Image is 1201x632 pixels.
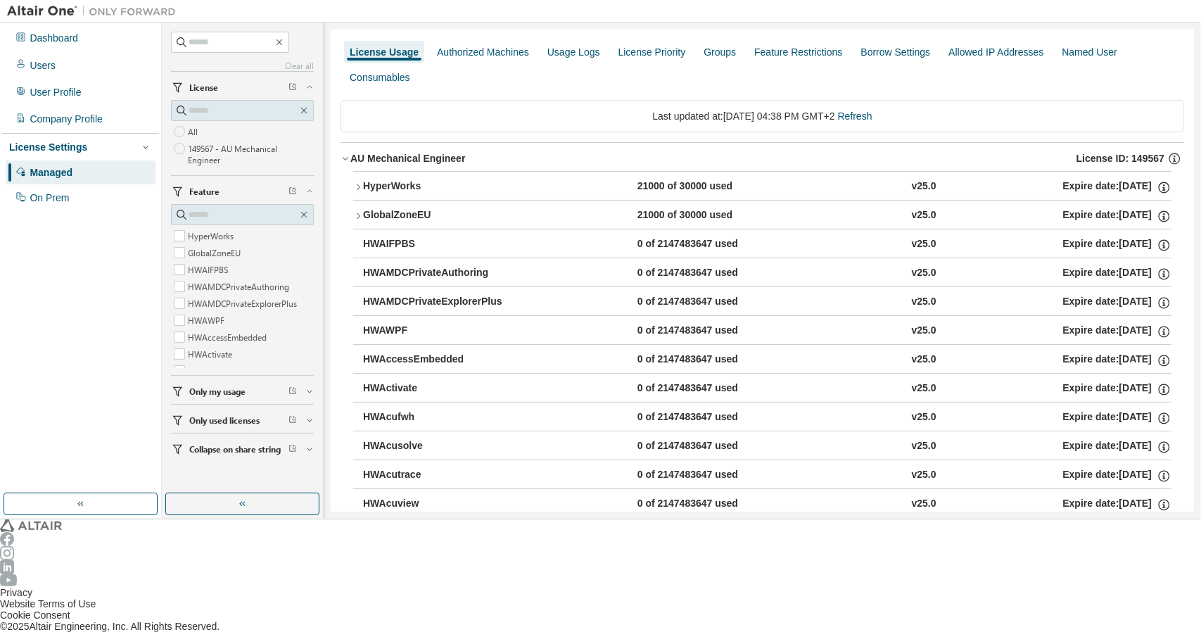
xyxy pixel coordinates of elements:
[363,382,511,397] div: HWActivate
[363,374,1171,405] button: HWActivate0 of 2147483647 usedv25.0Expire date:[DATE]
[189,415,260,426] span: Only used licenses
[363,316,1171,347] button: HWAWPF0 of 2147483647 usedv25.0Expire date:[DATE]
[188,329,269,346] label: HWAccessEmbedded
[189,186,220,197] span: Feature
[437,46,529,58] div: Authorized Machines
[948,46,1043,58] div: Allowed IP Addresses
[1062,296,1171,310] div: Expire date: [DATE]
[637,382,785,397] div: 0 of 2147483647 used
[363,353,511,368] div: HWAccessEmbedded
[912,469,936,484] div: v25.0
[912,296,936,310] div: v25.0
[288,186,297,197] span: Clear filter
[30,167,72,178] div: Managed
[838,110,872,122] a: Refresh
[637,440,785,455] div: 0 of 2147483647 used
[1062,469,1171,484] div: Expire date: [DATE]
[188,244,243,261] label: GlobalZoneEU
[1062,209,1171,224] div: Expire date: [DATE]
[363,403,1171,434] button: HWAcufwh0 of 2147483647 usedv25.0Expire date:[DATE]
[637,180,785,195] div: 21000 of 30000 used
[30,87,81,98] div: User Profile
[341,143,1184,174] button: AU Mechanical EngineerLicense ID: 149567
[637,411,785,426] div: 0 of 2147483647 used
[912,411,936,426] div: v25.0
[288,415,297,426] span: Clear filter
[1062,180,1171,195] div: Expire date: [DATE]
[353,172,1171,203] button: HyperWorks21000 of 30000 usedv25.0Expire date:[DATE]
[637,469,785,484] div: 0 of 2147483647 used
[189,386,246,397] span: Only my usage
[912,238,936,253] div: v25.0
[912,180,936,195] div: v25.0
[188,227,236,244] label: HyperWorks
[363,229,1171,260] button: HWAIFPBS0 of 2147483647 usedv25.0Expire date:[DATE]
[341,100,1184,132] div: Last updated at: [DATE] 04:38 PM GMT+2
[288,443,297,455] span: Clear filter
[1062,440,1171,455] div: Expire date: [DATE]
[30,192,69,203] div: On Prem
[363,296,511,310] div: HWAMDCPrivateExplorerPlus
[30,32,78,44] div: Dashboard
[363,431,1171,462] button: HWAcusolve0 of 2147483647 usedv25.0Expire date:[DATE]
[171,60,314,71] a: Clear all
[188,346,235,362] label: HWActivate
[912,498,936,512] div: v25.0
[288,82,297,93] span: Clear filter
[171,405,314,436] button: Only used licenses
[363,498,511,512] div: HWAcuview
[288,386,297,397] span: Clear filter
[9,141,87,153] div: License Settings
[30,113,103,125] div: Company Profile
[7,4,183,18] img: Altair One
[912,440,936,455] div: v25.0
[171,434,314,464] button: Collapse on share string
[30,60,56,71] div: Users
[363,489,1171,520] button: HWAcuview0 of 2147483647 usedv25.0Expire date:[DATE]
[171,176,314,207] button: Feature
[1062,238,1171,253] div: Expire date: [DATE]
[363,324,511,339] div: HWAWPF
[912,353,936,368] div: v25.0
[188,123,201,140] label: All
[363,180,511,195] div: HyperWorks
[363,440,511,455] div: HWAcusolve
[912,267,936,282] div: v25.0
[637,324,785,339] div: 0 of 2147483647 used
[188,312,227,329] label: HWAWPF
[350,46,419,58] div: License Usage
[637,296,785,310] div: 0 of 2147483647 used
[637,498,785,512] div: 0 of 2147483647 used
[754,46,842,58] div: Feature Restrictions
[350,72,410,83] div: Consumables
[637,238,785,253] div: 0 of 2147483647 used
[363,238,511,253] div: HWAIFPBS
[912,382,936,397] div: v25.0
[363,258,1171,289] button: HWAMDCPrivateAuthoring0 of 2147483647 usedv25.0Expire date:[DATE]
[1062,46,1117,58] div: Named User
[188,140,314,168] label: 149567 - AU Mechanical Engineer
[1062,267,1171,282] div: Expire date: [DATE]
[188,362,234,379] label: HWAcufwh
[363,267,511,282] div: HWAMDCPrivateAuthoring
[912,209,936,224] div: v25.0
[363,460,1171,491] button: HWAcutrace0 of 2147483647 usedv25.0Expire date:[DATE]
[363,469,511,484] div: HWAcutrace
[637,267,785,282] div: 0 of 2147483647 used
[353,201,1171,232] button: GlobalZoneEU21000 of 30000 usedv25.0Expire date:[DATE]
[363,209,511,224] div: GlobalZoneEU
[188,278,292,295] label: HWAMDCPrivateAuthoring
[188,295,300,312] label: HWAMDCPrivateExplorerPlus
[350,153,465,164] div: AU Mechanical Engineer
[618,46,686,58] div: License Priority
[1062,324,1171,339] div: Expire date: [DATE]
[189,443,281,455] span: Collapse on share string
[1062,382,1171,397] div: Expire date: [DATE]
[1062,411,1171,426] div: Expire date: [DATE]
[860,46,930,58] div: Borrow Settings
[188,261,231,278] label: HWAIFPBS
[363,345,1171,376] button: HWAccessEmbedded0 of 2147483647 usedv25.0Expire date:[DATE]
[1076,153,1164,164] span: License ID: 149567
[1062,498,1171,512] div: Expire date: [DATE]
[704,46,736,58] div: Groups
